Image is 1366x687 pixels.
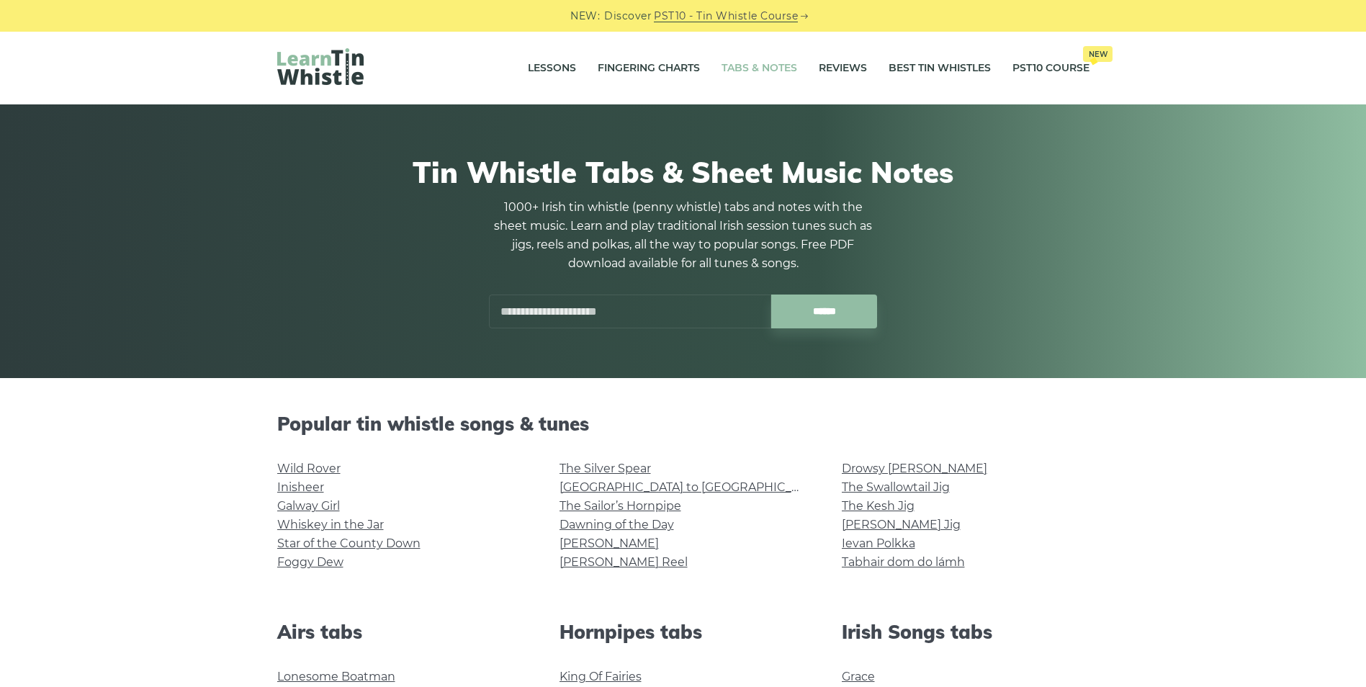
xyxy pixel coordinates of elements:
a: Inisheer [277,480,324,494]
a: [PERSON_NAME] Jig [842,518,961,531]
a: Lonesome Boatman [277,670,395,683]
a: Star of the County Down [277,536,421,550]
a: Ievan Polkka [842,536,915,550]
h2: Hornpipes tabs [560,621,807,643]
a: Galway Girl [277,499,340,513]
h2: Airs tabs [277,621,525,643]
a: [PERSON_NAME] Reel [560,555,688,569]
a: Drowsy [PERSON_NAME] [842,462,987,475]
a: Dawning of the Day [560,518,674,531]
span: New [1083,46,1113,62]
a: Tabs & Notes [722,50,797,86]
a: King Of Fairies [560,670,642,683]
a: The Kesh Jig [842,499,915,513]
a: The Silver Spear [560,462,651,475]
a: The Sailor’s Hornpipe [560,499,681,513]
a: Grace [842,670,875,683]
a: Tabhair dom do lámh [842,555,965,569]
a: Reviews [819,50,867,86]
a: Foggy Dew [277,555,343,569]
a: Lessons [528,50,576,86]
h2: Popular tin whistle songs & tunes [277,413,1089,435]
a: Wild Rover [277,462,341,475]
p: 1000+ Irish tin whistle (penny whistle) tabs and notes with the sheet music. Learn and play tradi... [489,198,878,273]
h2: Irish Songs tabs [842,621,1089,643]
a: PST10 CourseNew [1012,50,1089,86]
h1: Tin Whistle Tabs & Sheet Music Notes [277,155,1089,189]
a: Whiskey in the Jar [277,518,384,531]
a: [PERSON_NAME] [560,536,659,550]
img: LearnTinWhistle.com [277,48,364,85]
a: The Swallowtail Jig [842,480,950,494]
a: Best Tin Whistles [889,50,991,86]
a: Fingering Charts [598,50,700,86]
a: [GEOGRAPHIC_DATA] to [GEOGRAPHIC_DATA] [560,480,825,494]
